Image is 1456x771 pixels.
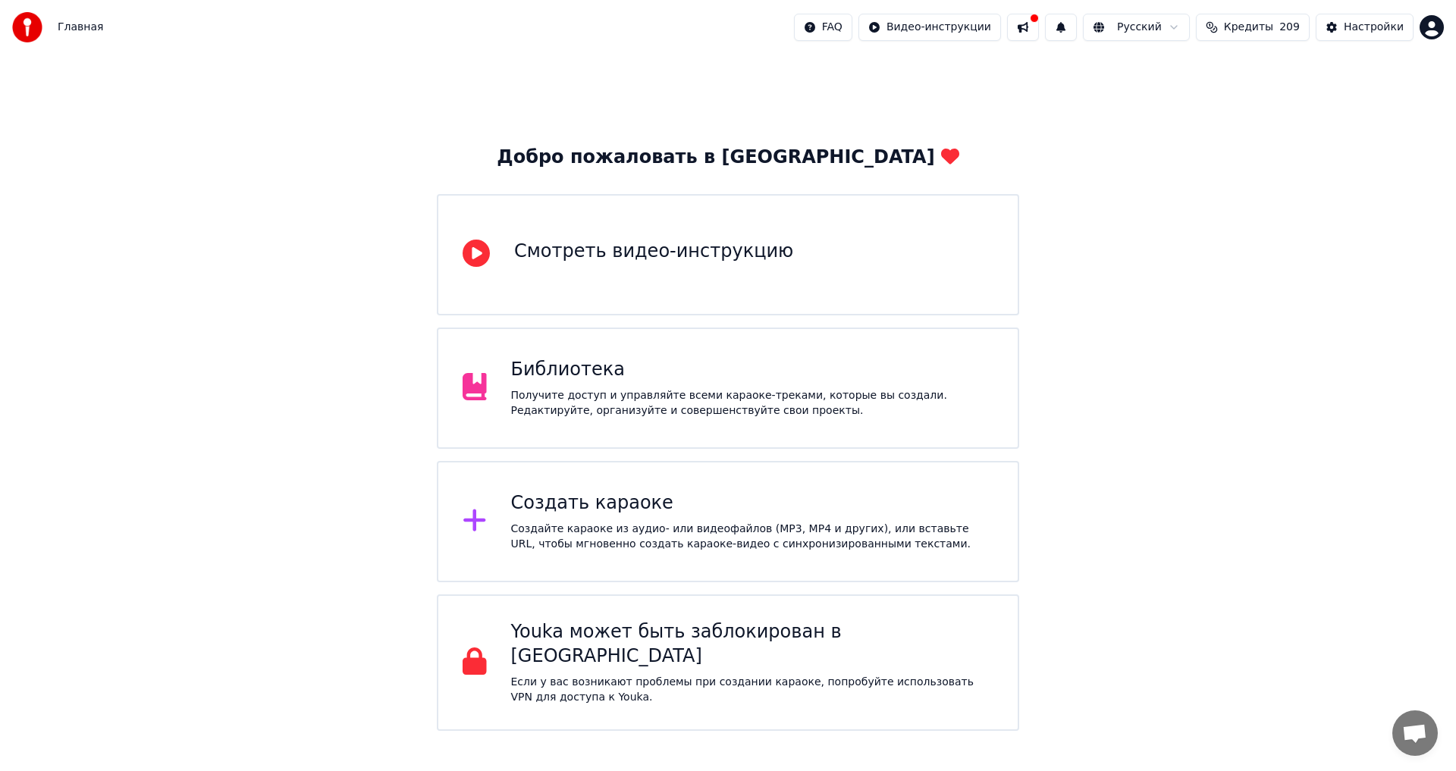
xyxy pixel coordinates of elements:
[511,358,994,382] div: Библиотека
[1196,14,1310,41] button: Кредиты209
[511,388,994,418] div: Получите доступ и управляйте всеми караоке-треками, которые вы создали. Редактируйте, организуйте...
[858,14,1001,41] button: Видео-инструкции
[1316,14,1414,41] button: Настройки
[514,240,793,264] div: Смотреть видео-инструкцию
[794,14,852,41] button: FAQ
[511,620,994,669] div: Youka может быть заблокирован в [GEOGRAPHIC_DATA]
[1392,710,1438,756] a: Открытый чат
[497,146,959,170] div: Добро пожаловать в [GEOGRAPHIC_DATA]
[1279,20,1300,35] span: 209
[1344,20,1404,35] div: Настройки
[58,20,103,35] span: Главная
[58,20,103,35] nav: breadcrumb
[12,12,42,42] img: youka
[511,491,994,516] div: Создать караоке
[511,522,994,552] div: Создайте караоке из аудио- или видеофайлов (MP3, MP4 и других), или вставьте URL, чтобы мгновенно...
[511,675,994,705] p: Если у вас возникают проблемы при создании караоке, попробуйте использовать VPN для доступа к Youka.
[1224,20,1273,35] span: Кредиты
